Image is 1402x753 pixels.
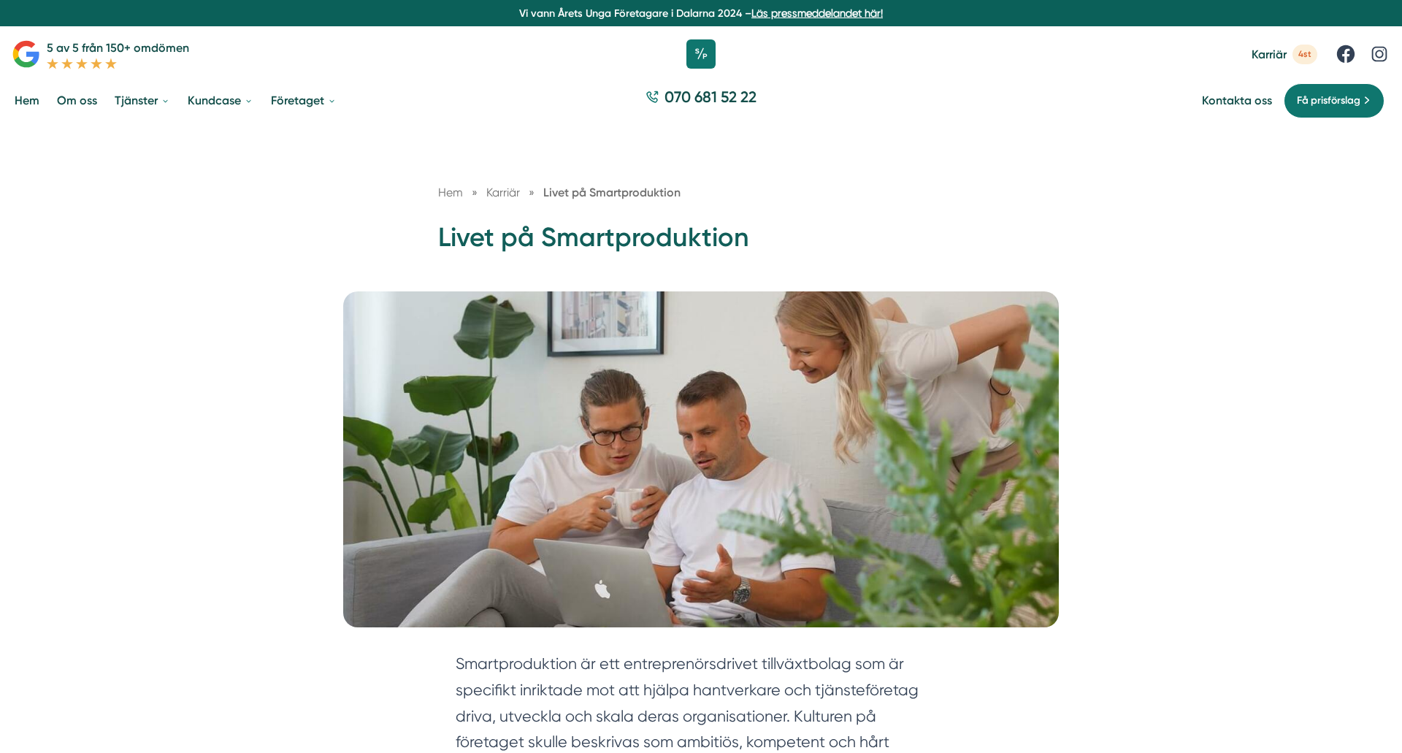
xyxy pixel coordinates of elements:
[1202,93,1272,107] a: Kontakta oss
[664,86,756,107] span: 070 681 52 22
[438,220,964,267] h1: Livet på Smartproduktion
[112,82,173,119] a: Tjänster
[543,186,681,199] a: Livet på Smartproduktion
[751,7,883,19] a: Läs pressmeddelandet här!
[1284,83,1384,118] a: Få prisförslag
[1292,45,1317,64] span: 4st
[12,82,42,119] a: Hem
[438,183,964,202] nav: Breadcrumb
[529,183,535,202] span: »
[343,291,1059,627] img: Livet på Smartproduktion
[6,6,1396,20] p: Vi vann Årets Unga Företagare i Dalarna 2024 –
[486,186,520,199] span: Karriär
[1252,45,1317,64] a: Karriär 4st
[640,86,762,115] a: 070 681 52 22
[47,39,189,57] p: 5 av 5 från 150+ omdömen
[1297,93,1360,109] span: Få prisförslag
[472,183,478,202] span: »
[268,82,340,119] a: Företaget
[438,186,463,199] a: Hem
[486,186,523,199] a: Karriär
[54,82,100,119] a: Om oss
[185,82,256,119] a: Kundcase
[1252,47,1287,61] span: Karriär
